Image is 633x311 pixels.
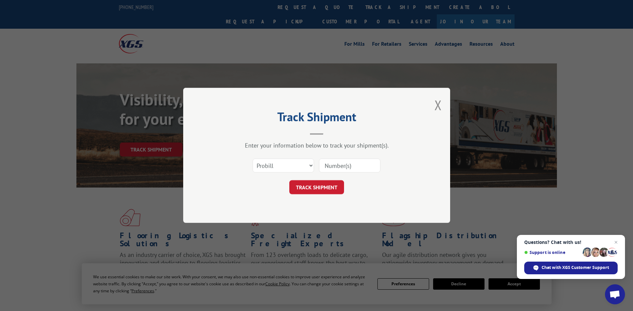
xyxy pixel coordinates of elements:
[524,240,618,245] span: Questions? Chat with us!
[217,112,417,125] h2: Track Shipment
[319,159,380,173] input: Number(s)
[542,265,609,271] span: Chat with XGS Customer Support
[605,284,625,304] div: Open chat
[524,250,580,255] span: Support is online
[434,96,442,114] button: Close modal
[289,181,344,195] button: TRACK SHIPMENT
[612,238,620,246] span: Close chat
[524,262,618,274] div: Chat with XGS Customer Support
[217,142,417,149] div: Enter your information below to track your shipment(s).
